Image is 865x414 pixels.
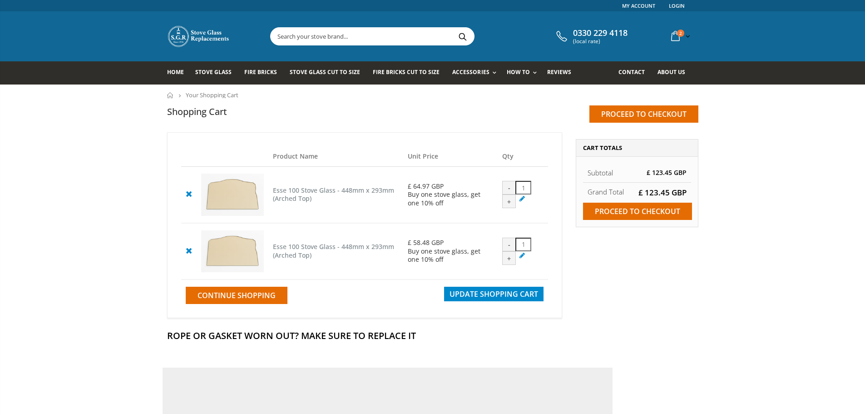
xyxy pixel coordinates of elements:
[547,68,571,76] span: Reviews
[618,68,645,76] span: Contact
[502,195,516,208] div: +
[198,290,276,300] span: Continue Shopping
[290,68,360,76] span: Stove Glass Cut To Size
[408,190,493,207] div: Buy one stove glass, get one 10% off
[444,287,544,301] button: Update Shopping Cart
[657,61,692,85] a: About us
[502,238,516,251] div: -
[647,168,687,177] span: £ 123.45 GBP
[403,146,498,167] th: Unit Price
[244,68,277,76] span: Fire Bricks
[588,168,613,177] span: Subtotal
[618,61,652,85] a: Contact
[244,61,284,85] a: Fire Bricks
[408,238,444,247] span: £ 58.48 GBP
[186,287,287,304] a: Continue Shopping
[588,187,624,196] strong: Grand Total
[453,28,473,45] button: Search
[589,105,698,123] input: Proceed to checkout
[667,27,692,45] a: 2
[498,146,548,167] th: Qty
[583,203,692,220] input: Proceed to checkout
[373,61,446,85] a: Fire Bricks Cut To Size
[638,187,687,198] span: £ 123.45 GBP
[167,105,227,118] h1: Shopping Cart
[502,181,516,195] div: -
[273,186,394,203] a: Esse 100 Stove Glass - 448mm x 293mm (Arched Top)
[167,329,698,342] h2: Rope Or Gasket Worn Out? Make Sure To Replace It
[271,28,576,45] input: Search your stove brand...
[201,174,264,215] img: Esse 100 Stove Glass - 448mm x 293mm (Arched Top)
[273,242,394,259] a: Esse 100 Stove Glass - 448mm x 293mm (Arched Top)
[573,38,628,45] span: (local rate)
[452,61,500,85] a: Accessories
[573,28,628,38] span: 0330 229 4118
[195,68,232,76] span: Stove Glass
[167,61,191,85] a: Home
[657,68,685,76] span: About us
[195,61,238,85] a: Stove Glass
[554,28,628,45] a: 0330 229 4118 (local rate)
[201,230,264,272] img: Esse 100 Stove Glass - 448mm x 293mm (Arched Top)
[547,61,578,85] a: Reviews
[507,68,530,76] span: How To
[408,247,493,264] div: Buy one stove glass, get one 10% off
[373,68,440,76] span: Fire Bricks Cut To Size
[167,92,174,98] a: Home
[408,182,444,190] span: £ 64.97 GBP
[268,146,403,167] th: Product Name
[450,289,538,299] span: Update Shopping Cart
[167,68,184,76] span: Home
[452,68,489,76] span: Accessories
[502,251,516,265] div: +
[507,61,541,85] a: How To
[677,30,684,37] span: 2
[290,61,367,85] a: Stove Glass Cut To Size
[186,91,238,99] span: Your Shopping Cart
[583,144,622,152] span: Cart Totals
[167,25,231,48] img: Stove Glass Replacement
